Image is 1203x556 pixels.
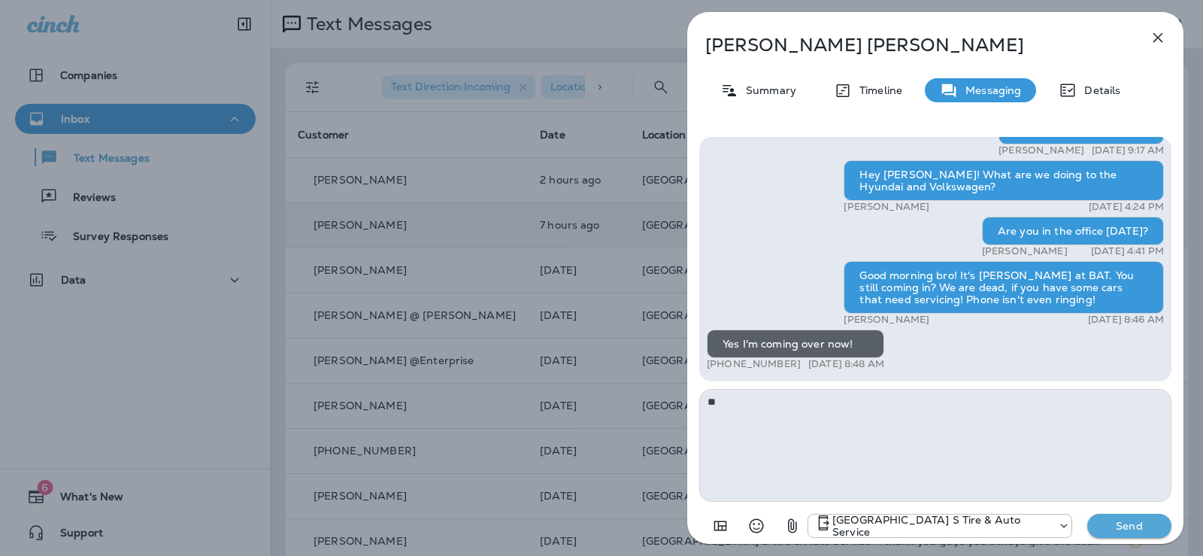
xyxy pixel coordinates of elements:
[1092,144,1164,156] p: [DATE] 9:17 AM
[852,84,902,96] p: Timeline
[982,217,1164,245] div: Are you in the office [DATE]?
[707,330,884,358] div: Yes I'm coming over now!
[1089,201,1164,213] p: [DATE] 4:24 PM
[738,84,796,96] p: Summary
[1087,514,1171,538] button: Send
[844,160,1164,201] div: Hey [PERSON_NAME]! What are we doing to the Hyundai and Volkswagen?
[808,358,884,370] p: [DATE] 8:48 AM
[705,511,735,541] button: Add in a premade template
[844,261,1164,314] div: Good morning bro! It's [PERSON_NAME] at BAT. You still coming in? We are dead, if you have some c...
[1088,314,1164,326] p: [DATE] 8:46 AM
[998,144,1084,156] p: [PERSON_NAME]
[741,511,771,541] button: Select an emoji
[1091,245,1164,257] p: [DATE] 4:41 PM
[958,84,1021,96] p: Messaging
[1098,519,1161,533] p: Send
[707,358,801,370] p: [PHONE_NUMBER]
[808,514,1071,538] div: +1 (301) 975-0024
[982,245,1068,257] p: [PERSON_NAME]
[832,514,1050,538] p: [GEOGRAPHIC_DATA] S Tire & Auto Service
[705,35,1116,56] p: [PERSON_NAME] [PERSON_NAME]
[844,201,929,213] p: [PERSON_NAME]
[844,314,929,326] p: [PERSON_NAME]
[1077,84,1120,96] p: Details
